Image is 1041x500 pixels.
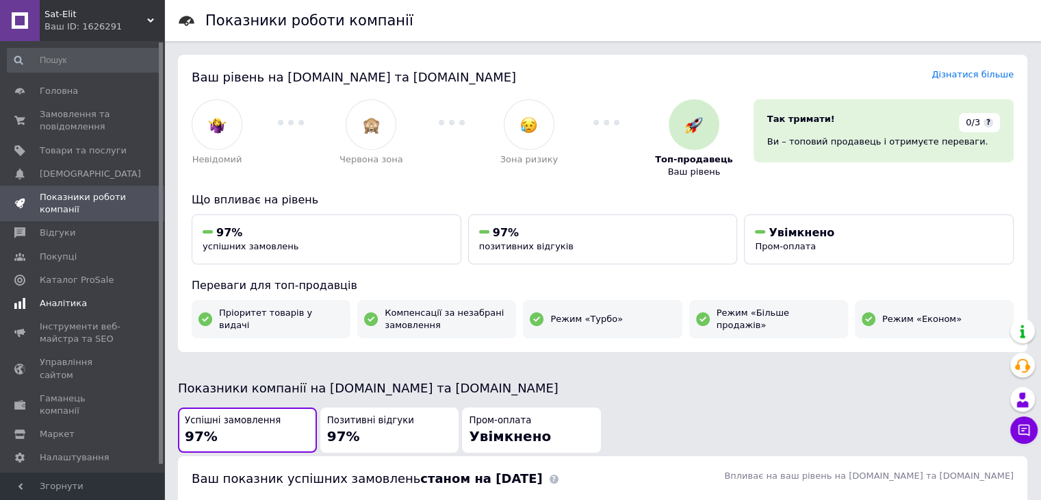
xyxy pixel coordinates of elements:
span: Топ-продавець [655,153,733,166]
span: успішних замовлень [203,241,298,251]
button: 97%позитивних відгуків [468,214,738,264]
span: Червона зона [339,153,403,166]
span: 97% [327,428,360,445]
span: Увімкнено [769,226,834,239]
img: :rocket: [685,116,702,134]
b: станом на [DATE] [420,471,542,486]
span: Sat-Elit [44,8,147,21]
button: Пром-оплатаУвімкнено [462,408,601,453]
span: Ваш рівень [668,166,721,178]
span: Режим «Турбо» [550,313,623,325]
span: позитивних відгуків [479,241,574,251]
div: 0/3 [959,113,1000,132]
span: Аналітика [40,297,87,310]
span: Компенсації за незабрані замовлення [385,307,509,332]
img: :disappointed_relieved: [520,116,537,134]
span: Успішні замовлення [185,414,281,427]
input: Пошук [7,48,162,73]
span: Інструменти веб-майстра та SEO [40,321,127,345]
span: Що впливає на рівень [192,193,318,206]
span: [DEMOGRAPHIC_DATA] [40,168,141,180]
span: Впливає на ваш рівень на [DOMAIN_NAME] та [DOMAIN_NAME] [724,471,1014,481]
div: Ви – топовий продавець і отримуєте переваги. [767,136,1000,148]
span: Каталог ProSale [40,274,114,286]
span: Увімкнено [469,428,551,445]
button: Позитивні відгуки97% [320,408,459,453]
div: Ваш ID: 1626291 [44,21,164,33]
span: Режим «Більше продажів» [717,307,841,332]
span: Маркет [40,428,75,440]
span: Позитивні відгуки [327,414,414,427]
span: Замовлення та повідомлення [40,108,127,133]
span: Показники компанії на [DOMAIN_NAME] та [DOMAIN_NAME] [178,381,558,395]
span: Товари та послуги [40,145,127,157]
button: 97%успішних замовлень [192,214,461,264]
a: Дізнатися більше [931,69,1014,79]
span: Відгуки [40,227,75,239]
span: Зона ризику [500,153,558,166]
span: Головна [40,85,78,97]
span: Показники роботи компанії [40,191,127,216]
img: :woman-shrugging: [209,116,226,134]
img: :see_no_evil: [363,116,380,134]
span: Режим «Економ» [882,313,962,325]
span: Так тримати! [767,114,835,124]
span: 97% [185,428,218,445]
h1: Показники роботи компанії [205,12,413,29]
span: Пром-оплата [469,414,531,427]
span: Покупці [40,251,77,263]
button: Чат з покупцем [1010,416,1038,444]
span: Налаштування [40,451,110,464]
span: Ваш рівень на [DOMAIN_NAME] та [DOMAIN_NAME] [192,70,516,84]
span: Невідомий [192,153,242,166]
span: Пром-оплата [755,241,816,251]
span: 97% [216,226,242,239]
button: УвімкненоПром-оплата [744,214,1014,264]
span: Ваш показник успішних замовлень [192,471,543,486]
span: Переваги для топ-продавців [192,279,357,292]
span: 97% [493,226,519,239]
button: Успішні замовлення97% [178,408,317,453]
span: Пріоритет товарів у видачі [219,307,344,332]
span: Гаманець компанії [40,392,127,417]
span: ? [984,118,993,127]
span: Управління сайтом [40,356,127,381]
